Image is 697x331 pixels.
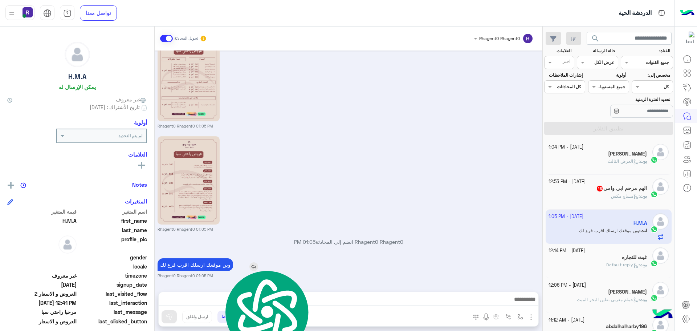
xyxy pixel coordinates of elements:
[78,235,147,252] span: profile_pic
[680,5,694,21] img: Logo
[633,72,670,78] label: مخصص إلى:
[182,311,212,323] button: ارسل واغلق
[78,226,147,234] span: last_name
[7,263,77,270] span: null
[78,281,147,288] span: signup_date
[544,122,673,135] button: تطبيق الفلاتر
[118,133,143,138] b: لم يتم التحديد
[640,193,647,199] span: بوت
[651,294,658,302] img: WhatsApp
[23,7,33,17] img: userImage
[652,282,669,298] img: defaultAdmin.png
[639,297,647,302] b: :
[294,239,315,245] span: 01:05 PM
[502,311,514,323] button: Trigger scenario
[7,208,77,215] span: قيمة المتغير
[652,247,669,264] img: defaultAdmin.png
[608,158,639,164] span: العرض الثالث
[639,193,647,199] b: :
[7,254,77,261] span: null
[578,48,615,54] label: حالة الرسالة
[78,299,147,307] span: last_interaction
[639,158,647,164] b: :
[549,282,586,289] small: [DATE] - 12:06 PM
[158,226,213,232] small: Rhagent0 Rhagent0 01:05 PM
[650,302,675,327] img: hulul-logo.png
[611,193,639,199] span: مساج مكس
[479,36,520,41] span: Rhagent0 Rhagent0
[134,119,147,126] h6: أولوية
[591,34,600,43] span: search
[606,262,639,267] span: Default reply
[7,151,147,158] h6: العلامات
[482,313,490,322] img: send voice note
[7,308,77,316] span: مرحبا راحتي سبا
[651,260,658,267] img: WhatsApp
[158,136,220,225] img: 2KfZhNio2KfZgtin2KouanBn.jpg
[640,158,647,164] span: بوت
[596,185,647,191] h5: الهم مرحم ابى وامى
[132,181,147,188] h6: Notes
[68,73,86,81] h5: H.M.A
[490,311,502,323] button: create order
[78,308,147,316] span: last_message
[166,313,173,320] img: send message
[640,297,647,302] span: بوت
[587,32,604,48] button: search
[563,58,571,66] div: اختر
[493,314,499,320] img: create order
[639,262,647,267] b: :
[7,290,77,298] span: العروض و الاسعار 2
[78,254,147,261] span: gender
[681,32,694,45] img: 322853014244696
[43,9,52,17] img: tab
[158,123,213,129] small: Rhagent0 Rhagent0 01:05 PM
[174,36,198,41] small: تحويل المحادثة
[249,262,258,271] img: reply
[8,182,14,189] img: add
[59,84,96,90] h6: يمكن الإرسال له
[608,151,647,157] h5: abdulrahman a
[116,96,147,103] span: غير معروف
[527,313,535,322] img: send attachment
[20,182,26,188] img: notes
[473,314,479,320] img: make a call
[78,263,147,270] span: locale
[640,262,647,267] span: بوت
[58,235,77,254] img: defaultAdmin.png
[549,317,584,324] small: [DATE] - 11:12 AM
[606,323,647,330] h5: abdalhalharby196
[652,178,669,195] img: defaultAdmin.png
[589,96,670,103] label: تحديد الفترة الزمنية
[158,238,540,246] p: Rhagent0 Rhagent0 انضم إلى المحادثة
[7,9,16,18] img: profile
[158,273,213,279] small: Rhagent0 Rhagent0 01:05 PM
[622,48,670,54] label: القناة:
[78,208,147,215] span: اسم المتغير
[608,289,647,295] h5: Ahmed
[597,186,603,191] span: 16
[78,217,147,225] span: first_name
[545,72,582,78] label: إشارات الملاحظات
[80,5,117,21] a: تواصل معنا
[549,144,583,151] small: [DATE] - 1:04 PM
[514,311,526,323] button: select flow
[651,191,658,198] img: WhatsApp
[549,247,585,254] small: [DATE] - 12:14 PM
[652,144,669,160] img: defaultAdmin.png
[217,311,238,323] button: إسقاط
[622,254,647,261] h5: غيث للتجاره
[60,5,74,21] a: tab
[7,217,77,225] span: H.M.A
[619,8,652,18] p: الدردشة الحية
[549,178,586,185] small: [DATE] - 12:53 PM
[90,103,140,111] span: تاريخ الأشتراك : [DATE]
[7,272,77,279] span: غير معروف
[545,48,571,54] label: العلامات
[505,314,511,320] img: Trigger scenario
[78,290,147,298] span: last_visited_flow
[125,198,147,205] h6: المتغيرات
[577,297,639,302] span: حمام مغربي بطين البحر الميت
[657,8,666,17] img: tab
[158,258,233,271] p: 29/9/2025, 1:05 PM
